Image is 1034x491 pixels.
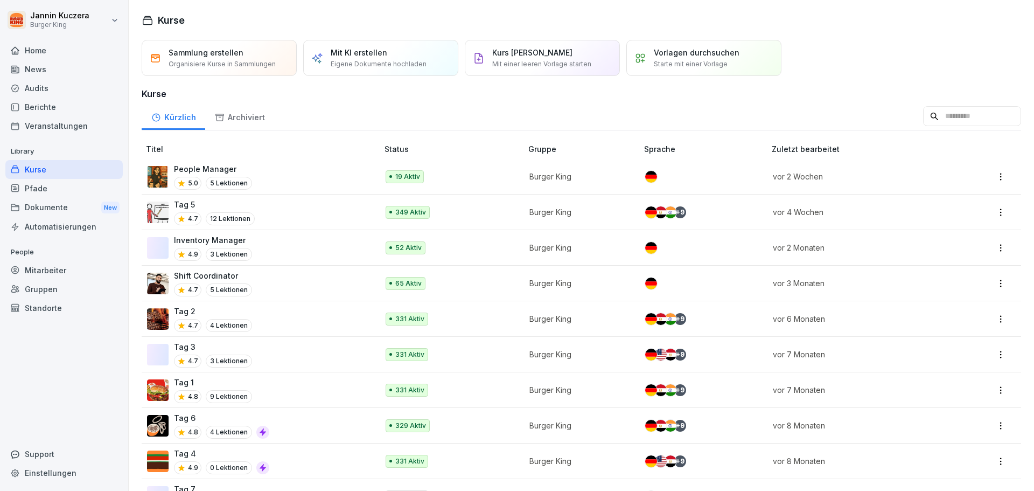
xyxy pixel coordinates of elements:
div: Support [5,445,123,464]
img: rvamvowt7cu6mbuhfsogl0h5.png [147,415,169,437]
div: + 9 [674,384,686,396]
a: Veranstaltungen [5,116,123,135]
img: hzkj8u8nkg09zk50ub0d0otk.png [147,308,169,330]
p: Tag 2 [174,306,252,317]
div: + 9 [674,349,686,361]
img: de.svg [645,278,657,289]
p: vor 2 Monaten [773,242,945,253]
p: 4 Lektionen [206,426,252,439]
img: xc3x9m9uz5qfs93t7kmvoxs4.png [147,166,169,188]
p: Organisiere Kurse in Sammlungen [169,59,276,69]
p: Titel [146,143,380,155]
div: Pfade [5,179,123,198]
img: de.svg [645,384,657,396]
p: People [5,244,123,261]
img: in.svg [665,384,676,396]
a: DokumenteNew [5,198,123,218]
p: 3 Lektionen [206,355,252,368]
div: Archiviert [205,102,274,130]
p: 329 Aktiv [395,421,426,431]
p: Burger King [529,420,627,431]
p: vor 8 Monaten [773,455,945,467]
img: eg.svg [665,349,676,361]
div: + 9 [674,455,686,467]
img: in.svg [665,206,676,218]
a: Mitarbeiter [5,261,123,280]
p: 4 Lektionen [206,319,252,332]
img: eg.svg [665,455,676,467]
p: Tag 5 [174,199,255,210]
img: de.svg [645,420,657,432]
p: Starte mit einer Vorlage [654,59,728,69]
p: People Manager [174,163,252,175]
p: Kurs [PERSON_NAME] [492,47,572,58]
p: Burger King [529,384,627,396]
div: + 9 [674,313,686,325]
a: Home [5,41,123,60]
img: kxzo5hlrfunza98hyv09v55a.png [147,379,169,401]
img: de.svg [645,242,657,254]
img: vy1vuzxsdwx3e5y1d1ft51l0.png [147,202,169,223]
p: Burger King [529,242,627,253]
p: vor 2 Wochen [773,171,945,182]
img: de.svg [645,171,657,183]
p: Tag 4 [174,448,269,459]
p: Vorlagen durchsuchen [654,47,739,58]
img: de.svg [645,206,657,218]
p: 0 Lektionen [206,461,252,474]
p: Sprache [644,143,767,155]
p: vor 7 Monaten [773,384,945,396]
a: News [5,60,123,79]
p: 65 Aktiv [395,279,422,288]
p: 52 Aktiv [395,243,422,253]
p: Burger King [529,278,627,289]
h3: Kurse [142,87,1021,100]
p: 3 Lektionen [206,248,252,261]
p: Status [385,143,524,155]
p: 4.9 [188,463,198,473]
p: Jannin Kuczera [30,11,89,20]
a: Kurse [5,160,123,179]
p: 4.8 [188,392,198,402]
div: Automatisierungen [5,217,123,236]
p: Tag 1 [174,377,252,388]
p: 9 Lektionen [206,390,252,403]
p: vor 4 Wochen [773,206,945,218]
a: Einstellungen [5,464,123,482]
div: Kürzlich [142,102,205,130]
p: Burger King [30,21,89,29]
p: 5 Lektionen [206,177,252,190]
p: Shift Coordinator [174,270,252,281]
p: Mit einer leeren Vorlage starten [492,59,591,69]
p: Burger King [529,206,627,218]
div: Gruppen [5,280,123,299]
p: Sammlung erstellen [169,47,243,58]
p: vor 6 Monaten [773,313,945,324]
p: 349 Aktiv [395,208,426,217]
p: 4.7 [188,356,198,366]
p: Tag 6 [174,412,269,424]
p: Gruppe [528,143,640,155]
p: 4.7 [188,321,198,330]
div: Audits [5,79,123,98]
p: Burger King [529,313,627,324]
p: Burger King [529,171,627,182]
p: 331 Aktiv [395,385,424,395]
img: a35kjdk9hf9utqmhbz0ibbvi.png [147,451,169,472]
p: Burger King [529,455,627,467]
img: eg.svg [655,206,667,218]
h1: Kurse [158,13,185,27]
p: Burger King [529,349,627,360]
p: 331 Aktiv [395,457,424,466]
div: + 9 [674,420,686,432]
p: 4.7 [188,214,198,224]
p: vor 8 Monaten [773,420,945,431]
img: us.svg [655,455,667,467]
img: in.svg [665,313,676,325]
a: Berichte [5,98,123,116]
